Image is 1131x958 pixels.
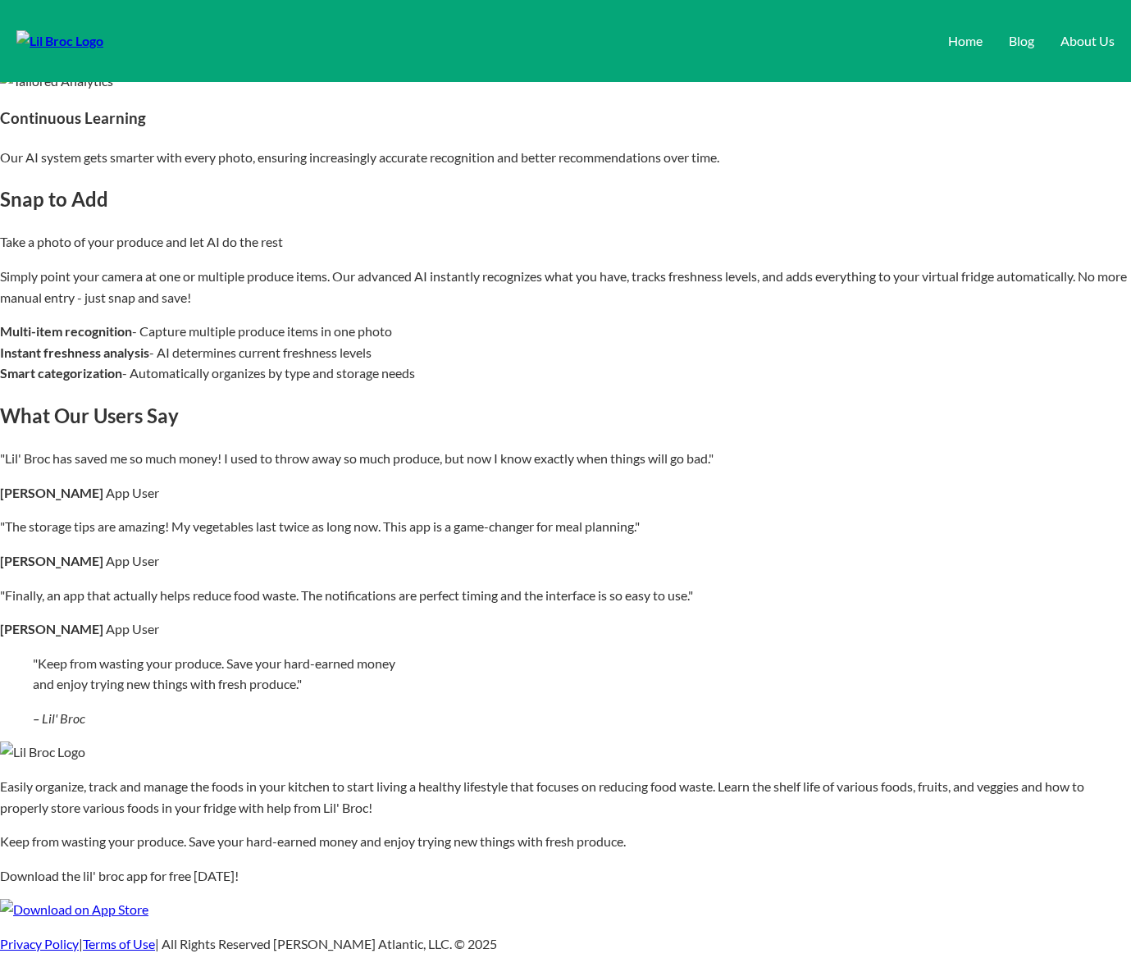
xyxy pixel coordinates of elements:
a: Home [948,33,983,48]
a: About Us [1060,33,1115,48]
a: Blog [1009,33,1034,48]
span: App User [106,553,159,568]
cite: – Lil' Broc [33,710,85,726]
span: App User [106,621,159,636]
a: Terms of Use [83,936,155,951]
span: App User [106,485,159,500]
img: Lil Broc Logo [16,30,103,52]
p: "Keep from wasting your produce. Save your hard-earned money and enjoy trying new things with fre... [33,653,1098,695]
